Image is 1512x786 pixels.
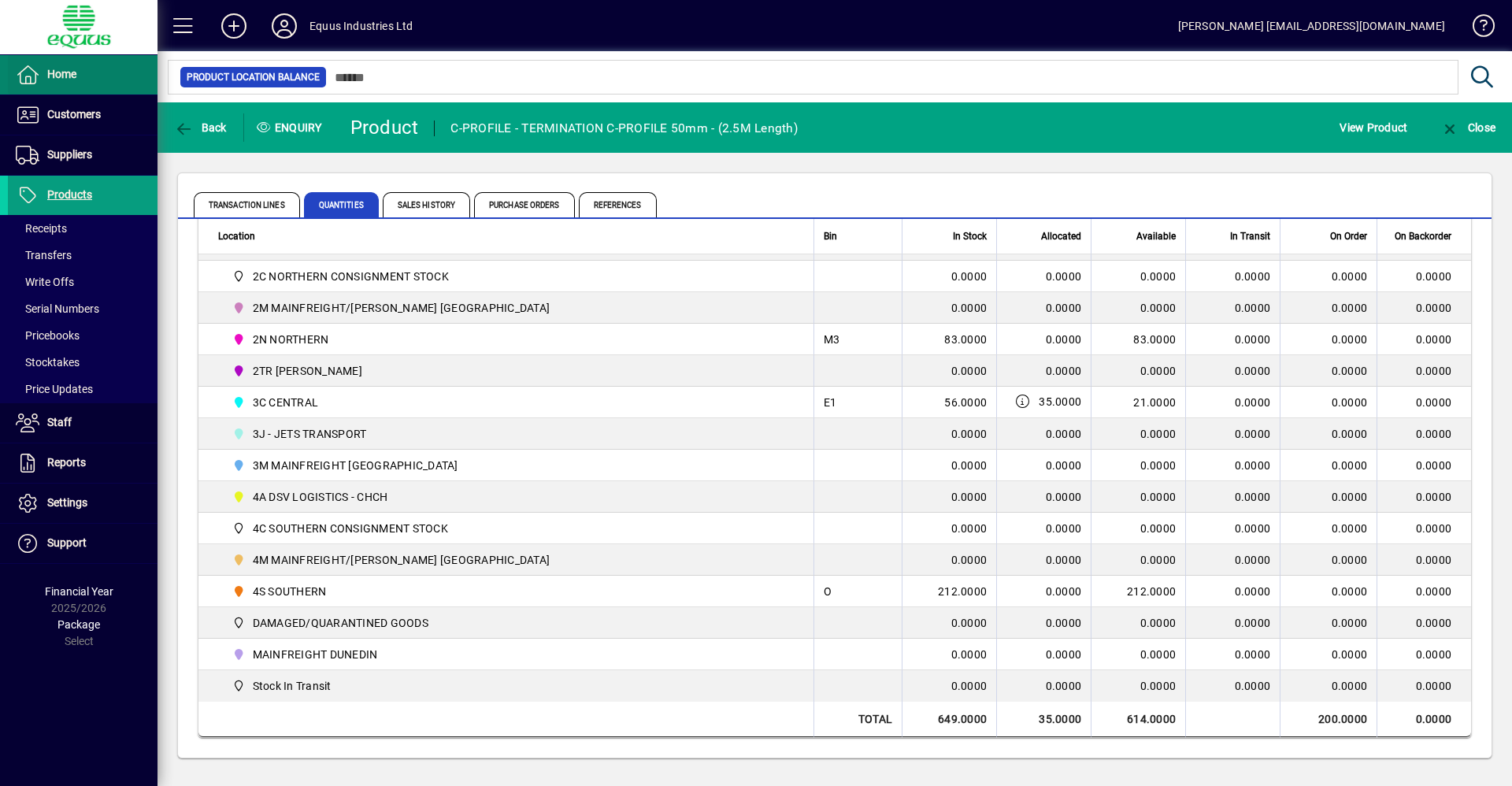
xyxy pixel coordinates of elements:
a: Staff [8,403,157,443]
div: [PERSON_NAME] [EMAIL_ADDRESS][DOMAIN_NAME] [1178,13,1445,39]
a: Customers [8,95,157,135]
button: Profile [259,12,309,40]
span: Available [1136,228,1176,245]
span: 0.0000 [1332,489,1368,505]
td: 0.0000 [902,639,996,670]
td: 0.0000 [1091,481,1185,513]
span: 0.0000 [1332,521,1368,536]
td: 0.0000 [1377,261,1471,292]
span: 0.0000 [1332,426,1368,442]
span: 0.0000 [1046,522,1082,535]
td: 0.0000 [1377,513,1471,544]
td: 0.0000 [902,418,996,450]
td: 0.0000 [1091,513,1185,544]
span: MAINFREIGHT DUNEDIN [226,645,796,664]
span: 0.0000 [1332,678,1368,694]
span: In Stock [953,228,987,245]
td: 0.0000 [902,670,996,702]
span: 0.0000 [1332,332,1368,347]
span: 0.0000 [1046,554,1082,566]
span: 0.0000 [1046,302,1082,314]
span: 2N NORTHERN [253,332,329,347]
span: 0.0000 [1235,585,1271,598]
span: 2C NORTHERN CONSIGNMENT STOCK [226,267,796,286]
a: Transfers [8,242,157,269]
td: M3 [813,324,902,355]
td: 0.0000 [1091,261,1185,292]
span: 0.0000 [1235,459,1271,472]
span: 0.0000 [1332,300,1368,316]
span: 2N NORTHERN [226,330,796,349]
span: Allocated [1041,228,1081,245]
span: 0.0000 [1235,491,1271,503]
span: Purchase Orders [474,192,575,217]
td: 0.0000 [1377,481,1471,513]
span: Reports [47,456,86,469]
span: Pricebooks [16,329,80,342]
td: 0.0000 [1091,292,1185,324]
span: 0.0000 [1235,302,1271,314]
span: View Product [1340,115,1407,140]
td: 0.0000 [1377,292,1471,324]
td: 0.0000 [1091,607,1185,639]
span: DAMAGED/QUARANTINED GOODS [253,615,428,631]
span: 4S SOUTHERN [253,584,327,599]
span: 0.0000 [1332,584,1368,599]
span: Sales History [383,192,470,217]
span: 2M MAINFREIGHT/[PERSON_NAME] [GEOGRAPHIC_DATA] [253,300,550,316]
span: Staff [47,416,72,428]
a: Support [8,524,157,563]
td: 0.0000 [1377,418,1471,450]
span: 0.0000 [1332,363,1368,379]
td: 83.0000 [902,324,996,355]
button: Add [209,12,259,40]
td: 21.0000 [1091,387,1185,418]
span: 4C SOUTHERN CONSIGNMENT STOCK [253,521,448,536]
button: Close [1436,113,1499,142]
a: Reports [8,443,157,483]
span: Suppliers [47,148,92,161]
td: 35.0000 [996,702,1091,737]
td: 0.0000 [1091,418,1185,450]
span: 2TR [PERSON_NAME] [253,363,362,379]
span: 0.0000 [1332,647,1368,662]
td: E1 [813,387,902,418]
td: 0.0000 [1377,670,1471,702]
a: Pricebooks [8,322,157,349]
span: 0.0000 [1332,269,1368,284]
span: Stock In Transit [253,678,332,694]
span: In Transit [1230,228,1270,245]
span: 4M MAINFREIGHT/OWENS CHRISTCHURCH [226,551,796,569]
span: 0.0000 [1046,491,1082,503]
span: MAINFREIGHT DUNEDIN [253,647,378,662]
td: 0.0000 [1091,670,1185,702]
span: DAMAGED/QUARANTINED GOODS [226,614,796,632]
td: 0.0000 [902,481,996,513]
span: Receipts [16,222,67,235]
td: 0.0000 [902,355,996,387]
span: 0.0000 [1046,617,1082,629]
app-page-header-button: Close enquiry [1424,113,1512,142]
span: On Order [1330,228,1367,245]
span: 0.0000 [1332,458,1368,473]
td: 0.0000 [902,261,996,292]
td: 0.0000 [1091,355,1185,387]
div: Equus Industries Ltd [309,13,413,39]
td: 0.0000 [1377,387,1471,418]
span: 4S SOUTHERN [226,582,796,601]
a: Home [8,55,157,95]
span: Close [1440,121,1495,134]
a: Serial Numbers [8,295,157,322]
span: 3C CENTRAL [253,395,319,410]
span: On Backorder [1395,228,1451,245]
span: 0.0000 [1046,428,1082,440]
a: Price Updates [8,376,157,402]
span: References [579,192,657,217]
td: 0.0000 [1377,324,1471,355]
span: 0.0000 [1046,680,1082,692]
button: Back [170,113,231,142]
span: 2C NORTHERN CONSIGNMENT STOCK [253,269,449,284]
span: 0.0000 [1332,395,1368,410]
span: Price Updates [16,383,93,395]
span: Location [218,228,255,245]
